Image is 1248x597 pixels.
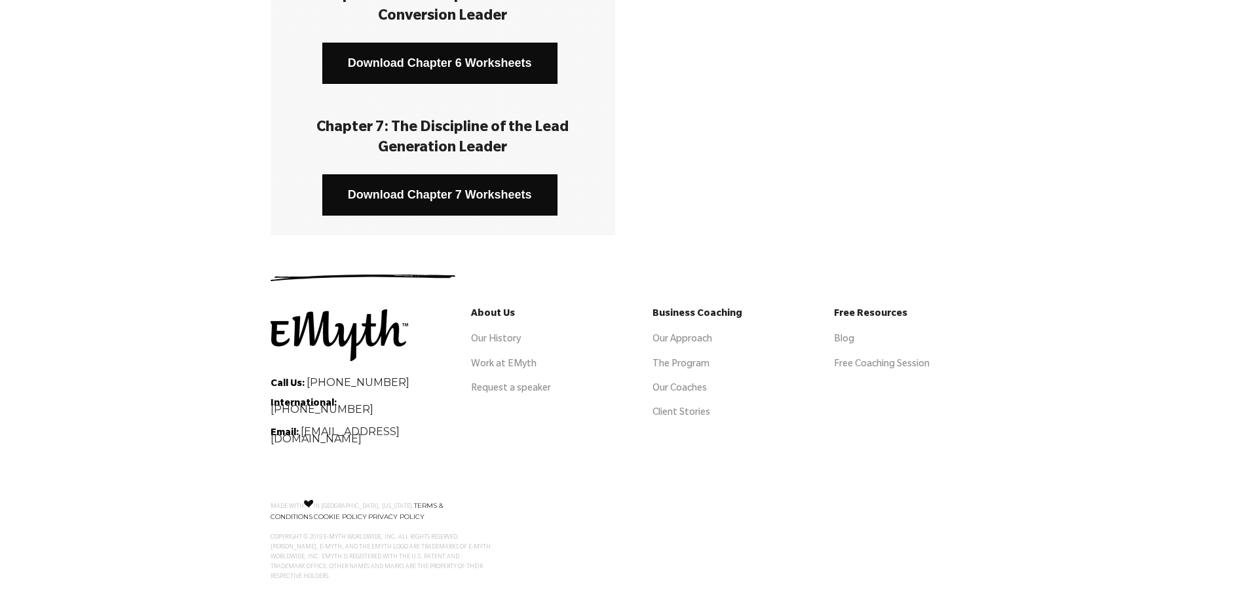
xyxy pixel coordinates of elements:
h5: Business Coaching [652,309,796,321]
a: Our History [471,335,521,345]
span: MADE WITH [271,503,304,510]
a: The Program [652,360,709,370]
strong: Call Us: [271,379,305,390]
a: [PHONE_NUMBER] [271,403,373,415]
iframe: Chat Widget [1182,534,1248,597]
span: COPYRIGHT © 2019 E-MYTH WORLDWIDE, INC. ALL RIGHTS RESERVED. [PERSON_NAME], E-MYTH, AND THE EMYTH... [271,534,491,580]
a: PRIVACY POLICY [368,512,425,521]
a: Request a speaker [471,384,551,395]
a: [EMAIL_ADDRESS][DOMAIN_NAME] [271,425,400,445]
strong: International: [271,399,337,410]
a: [PHONE_NUMBER] [307,376,409,389]
h3: Chapter 7: The Discipline of the Lead Generation Leader [290,119,596,159]
img: underline.svg [271,275,455,281]
a: Our Coaches [652,384,707,395]
a: COOKIE POLICY [314,512,367,521]
h5: About Us [471,309,615,321]
img: Love [304,499,313,508]
a: Client Stories [652,408,710,419]
a: TERMS & CONDITIONS [271,501,444,521]
a: Free Coaching Session [834,360,930,370]
strong: Email: [271,429,299,439]
a: Work at EMyth [471,360,537,370]
a: Download Chapter 7 Worksheets [322,174,558,216]
h5: Free Resources [834,309,977,321]
img: emyth_TM logo_b_digital [271,309,408,361]
a: Our Approach [652,335,712,345]
span: IN [GEOGRAPHIC_DATA], [US_STATE]. [313,503,414,510]
a: Blog [834,335,854,345]
a: Download Chapter 6 Worksheets [322,43,558,84]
